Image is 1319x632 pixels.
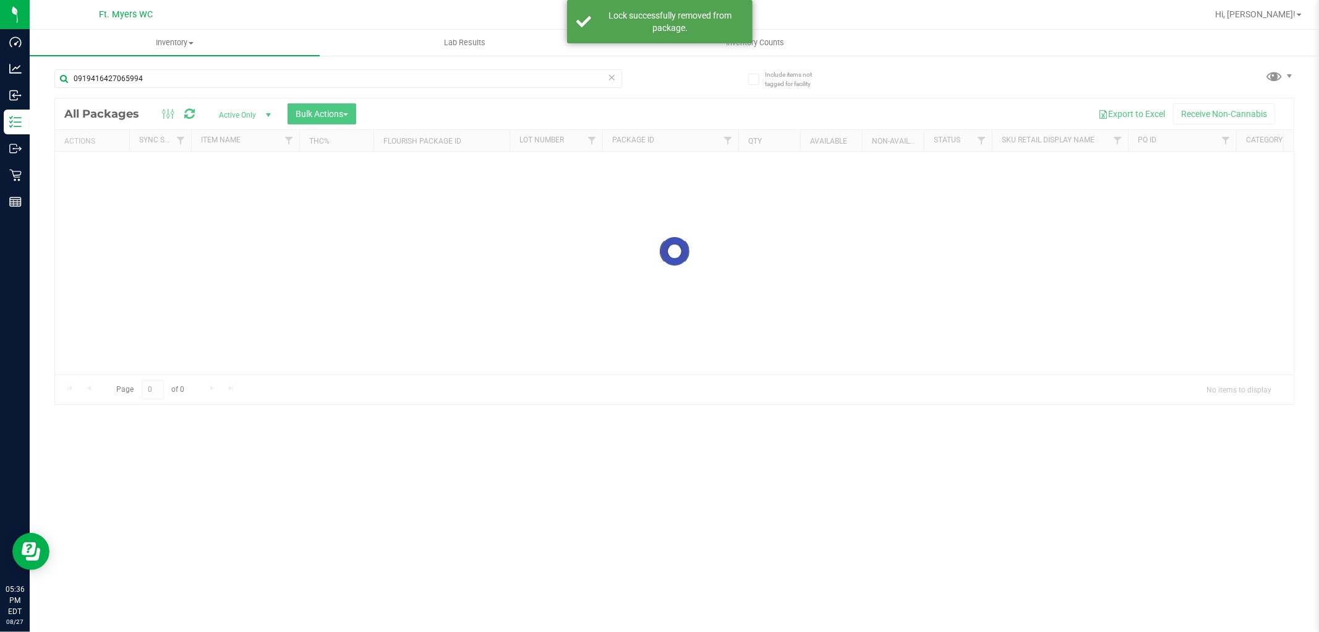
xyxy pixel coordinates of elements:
[9,63,22,75] inline-svg: Analytics
[30,30,320,56] a: Inventory
[610,30,900,56] a: Inventory Counts
[12,533,49,570] iframe: Resource center
[100,9,153,20] span: Ft. Myers WC
[608,69,617,85] span: Clear
[765,70,827,89] span: Include items not tagged for facility
[9,169,22,181] inline-svg: Retail
[9,36,22,48] inline-svg: Dashboard
[598,9,743,34] div: Lock successfully removed from package.
[9,116,22,128] inline-svg: Inventory
[709,37,801,48] span: Inventory Counts
[30,37,320,48] span: Inventory
[9,142,22,155] inline-svg: Outbound
[54,69,622,88] input: Search Package ID, Item Name, SKU, Lot or Part Number...
[427,37,502,48] span: Lab Results
[1215,9,1296,19] span: Hi, [PERSON_NAME]!
[6,584,24,617] p: 05:36 PM EDT
[6,617,24,626] p: 08/27
[9,89,22,102] inline-svg: Inbound
[320,30,610,56] a: Lab Results
[9,196,22,208] inline-svg: Reports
